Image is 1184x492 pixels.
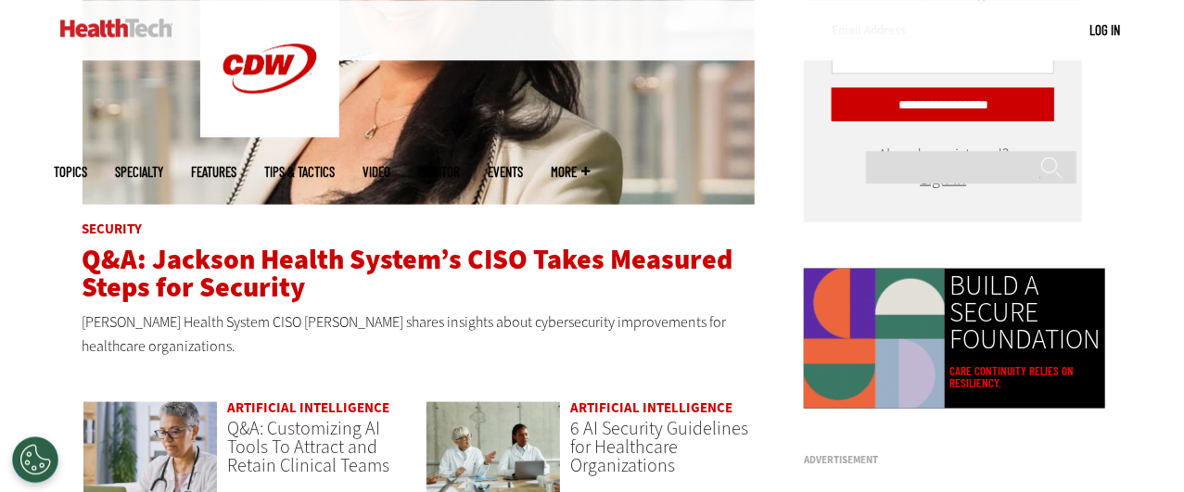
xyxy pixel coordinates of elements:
[200,122,339,142] a: CDW
[804,268,945,409] img: Colorful animated shapes
[55,165,88,179] span: Topics
[83,309,756,357] p: [PERSON_NAME] Health System CISO [PERSON_NAME] shares insights about cybersecurity improvements f...
[227,415,389,477] a: Q&A: Customizing AI Tools To Attract and Retain Clinical Teams
[60,19,172,37] img: Home
[83,240,733,305] a: Q&A: Jackson Health System’s CISO Takes Measured Steps for Security
[192,165,237,179] a: Features
[12,436,58,483] div: Cookies Settings
[227,397,389,416] a: Artificial Intelligence
[804,454,1082,464] h3: Advertisement
[949,364,1101,388] a: Care continuity relies on resiliency.
[83,219,143,237] a: Security
[832,148,1054,184] div: Already registered?
[1090,21,1121,38] a: Log in
[489,165,524,179] a: Events
[1090,20,1121,40] div: User menu
[552,165,591,179] span: More
[419,165,461,179] a: MonITor
[12,436,58,483] button: Open Preferences
[363,165,391,179] a: Video
[570,415,748,477] a: 6 AI Security Guidelines for Healthcare Organizations
[265,165,336,179] a: Tips & Tactics
[949,271,1101,353] a: BUILD A SECURE FOUNDATION
[570,397,732,416] a: Artificial Intelligence
[116,165,164,179] span: Specialty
